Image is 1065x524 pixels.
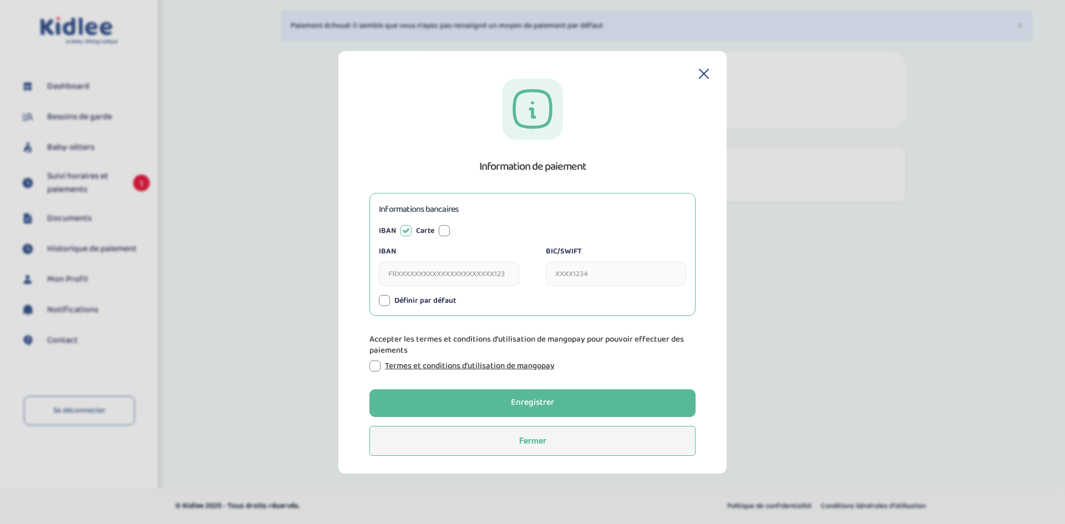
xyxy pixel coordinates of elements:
[379,202,458,216] h3: Informations bancaires
[394,295,456,307] label: Définir par défaut
[379,225,396,237] label: IBAN
[379,262,519,286] input: FRXXXXXXXXXXXXXXXXXXXXXX123
[511,396,554,409] div: Enregistrer
[369,426,696,456] button: Fermer
[416,225,434,237] label: Carte
[546,246,686,257] label: BIC/SWIFT
[479,157,586,175] h1: Information de paiement
[369,334,696,356] p: Accepter les termes et conditions d'utilisation de mangopay pour pouvoir effectuer des paiements
[379,246,519,257] label: IBAN
[385,360,555,372] a: Termes et conditions d'utilisation de mangopay
[546,262,686,286] input: XXXX1234
[369,389,696,417] button: Enregistrer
